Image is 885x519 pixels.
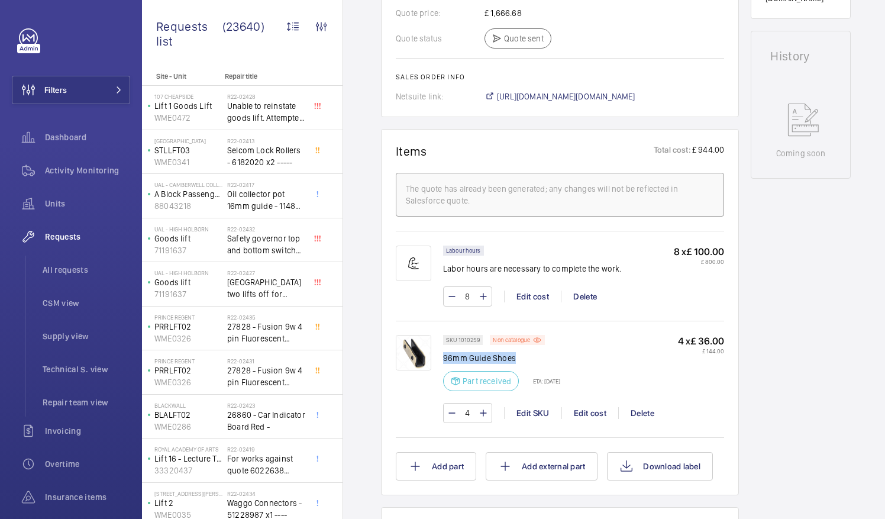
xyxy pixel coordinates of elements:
img: muscle-sm.svg [396,246,431,281]
button: Filters [12,76,130,104]
div: Delete [618,407,666,419]
p: ETA: [DATE] [526,378,560,385]
span: Dashboard [45,131,130,143]
p: Repair title [225,72,303,80]
span: Overtime [45,458,130,470]
p: royal academy of arts [154,446,222,453]
span: [GEOGRAPHIC_DATA] two lifts off for safety governor rope switches at top and bottom. Immediate de... [227,276,305,300]
p: Prince Regent [154,357,222,365]
p: UAL - Camberwell College of Arts [154,181,222,188]
p: WME0341 [154,156,222,168]
h2: R22-02417 [227,181,305,188]
h2: R22-02432 [227,225,305,233]
span: Repair team view [43,396,130,408]
span: Oil collector pot 16mm guide - 11482 x2 [227,188,305,212]
p: 88043218 [154,200,222,212]
p: STLLFT03 [154,144,222,156]
span: Activity Monitoring [45,165,130,176]
p: Goods lift [154,276,222,288]
p: Part received [463,375,511,387]
span: Filters [44,84,67,96]
p: Lift 1 Goods Lift [154,100,222,112]
h2: R22-02427 [227,269,305,276]
p: 71191637 [154,288,222,300]
p: PRRLFT02 [154,321,222,333]
p: UAL - High Holborn [154,225,222,233]
h2: R22-02435 [227,314,305,321]
p: Blackwall [154,402,222,409]
span: Requests list [156,19,222,49]
span: For works against quote 6022638 @£2197.00 [227,453,305,476]
div: The quote has already been generated; any changes will not be reflected in Salesforce quote. [406,183,714,207]
span: All requests [43,264,130,276]
p: £ 800.00 [674,258,724,265]
button: Add external part [486,452,597,481]
span: Safety governor top and bottom switches not working from an immediate defect. Lift passenger lift... [227,233,305,256]
span: 27828 - Fusion 9w 4 pin Fluorescent Lamp / Bulb - Used on Prince regent lift No2 car top test con... [227,365,305,388]
p: 8 x £ 100.00 [674,246,724,258]
div: Edit cost [561,407,618,419]
p: WME0472 [154,112,222,124]
h2: R22-02434 [227,490,305,497]
span: Insurance items [45,491,130,503]
h2: R22-02423 [227,402,305,409]
span: [URL][DOMAIN_NAME][DOMAIN_NAME] [497,91,635,102]
span: Selcom Lock Rollers - 6182020 x2 ----- [227,144,305,168]
p: BLALFT02 [154,409,222,421]
p: WME0286 [154,421,222,433]
p: Lift 2 [154,497,222,509]
p: PRRLFT02 [154,365,222,376]
h1: Items [396,144,427,159]
p: Labour hours [446,249,481,253]
h2: Sales order info [396,73,724,81]
p: [GEOGRAPHIC_DATA] [154,137,222,144]
a: [URL][DOMAIN_NAME][DOMAIN_NAME] [485,91,635,102]
p: [STREET_ADDRESS][PERSON_NAME] [154,490,222,497]
span: Unable to reinstate goods lift. Attempted to swap control boards with PL2, no difference. Technic... [227,100,305,124]
span: Supply view [43,330,130,342]
button: Download label [607,452,713,481]
button: Add part [396,452,476,481]
p: UAL - High Holborn [154,269,222,276]
img: 6swe-OiyE9ub1MziRQPzbCLNkmto7Qs_uLn5u0kVoEpTJuQZ.png [396,335,431,370]
p: 33320437 [154,465,222,476]
p: 71191637 [154,244,222,256]
p: £ 944.00 [691,144,724,159]
div: Edit cost [504,291,561,302]
p: WME0326 [154,333,222,344]
p: £ 144.00 [678,347,724,354]
p: Labor hours are necessary to complete the work. [443,263,622,275]
h2: R22-02419 [227,446,305,453]
h2: R22-02431 [227,357,305,365]
p: Goods lift [154,233,222,244]
p: WME0326 [154,376,222,388]
p: Non catalogue [493,338,530,342]
p: Lift 16 - Lecture Theater Disabled Lift ([PERSON_NAME]) ([GEOGRAPHIC_DATA] ) [154,453,222,465]
span: 27828 - Fusion 9w 4 pin Fluorescent Lamp / Bulb - Used on Prince regent lift No2 car top test con... [227,321,305,344]
p: Total cost: [654,144,691,159]
p: 4 x £ 36.00 [678,335,724,347]
div: Edit SKU [504,407,561,419]
p: A Block Passenger Lift 2 (B) L/H [154,188,222,200]
p: 107 Cheapside [154,93,222,100]
p: Coming soon [776,147,826,159]
p: Prince Regent [154,314,222,321]
p: 96mm Guide Shoes [443,352,560,364]
h1: History [770,50,831,62]
span: Technical S. view [43,363,130,375]
p: SKU 1010259 [446,338,480,342]
span: 26860 - Car Indicator Board Red - [227,409,305,433]
p: Site - Unit [142,72,220,80]
h2: R22-02413 [227,137,305,144]
span: Invoicing [45,425,130,437]
div: Delete [561,291,609,302]
span: CSM view [43,297,130,309]
span: Requests [45,231,130,243]
h2: R22-02428 [227,93,305,100]
span: Units [45,198,130,209]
